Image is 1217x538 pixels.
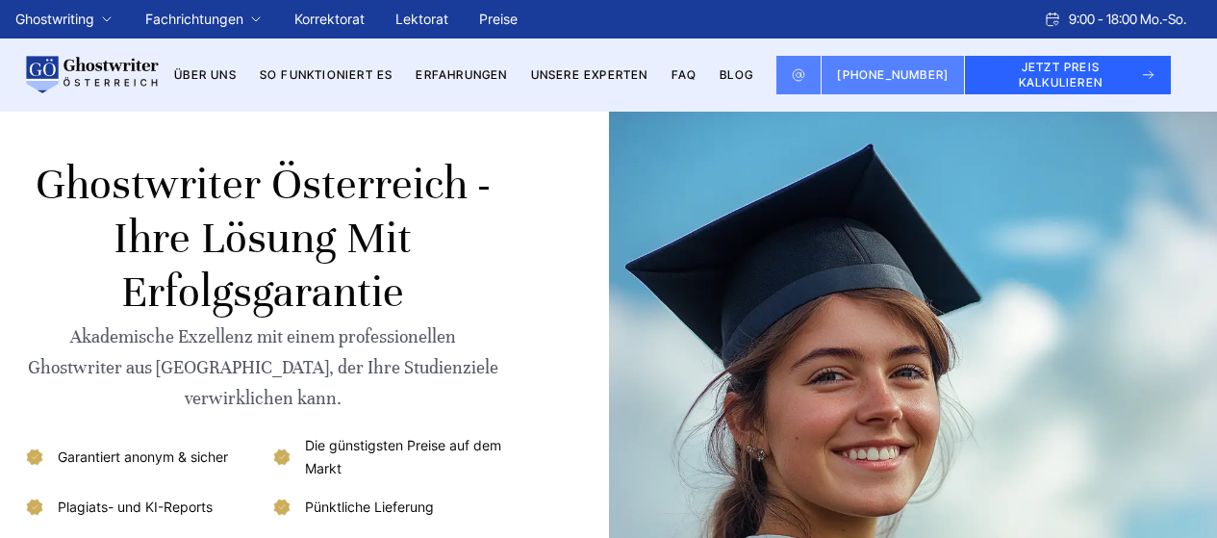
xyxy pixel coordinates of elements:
[416,67,507,82] a: Erfahrungen
[720,67,753,82] a: BLOG
[270,446,293,469] img: Die günstigsten Preise auf dem Markt
[23,496,255,519] li: Plagiats- und KI-Reports
[270,496,502,519] li: Pünktliche Lieferung
[15,8,94,31] a: Ghostwriting
[23,158,503,320] h1: Ghostwriter Österreich - Ihre Lösung mit Erfolgsgarantie
[270,434,502,480] li: Die günstigsten Preise auf dem Markt
[174,67,237,82] a: Über uns
[1069,8,1186,31] span: 9:00 - 18:00 Mo.-So.
[270,496,293,519] img: Pünktliche Lieferung
[1044,12,1061,27] img: Schedule
[294,11,365,27] a: Korrektorat
[23,321,503,414] div: Akademische Exzellenz mit einem professionellen Ghostwriter aus [GEOGRAPHIC_DATA], der Ihre Studi...
[260,67,393,82] a: So funktioniert es
[395,11,448,27] a: Lektorat
[837,67,949,82] span: [PHONE_NUMBER]
[672,67,697,82] a: FAQ
[822,56,965,94] a: [PHONE_NUMBER]
[965,56,1171,94] button: JETZT PREIS KALKULIEREN
[23,56,159,94] img: logo wirschreiben
[792,67,805,83] img: Email
[23,446,46,469] img: Garantiert anonym & sicher
[531,67,648,82] a: Unsere Experten
[479,11,518,27] a: Preise
[23,496,46,519] img: Plagiats- und KI-Reports
[145,8,243,31] a: Fachrichtungen
[23,434,255,480] li: Garantiert anonym & sicher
